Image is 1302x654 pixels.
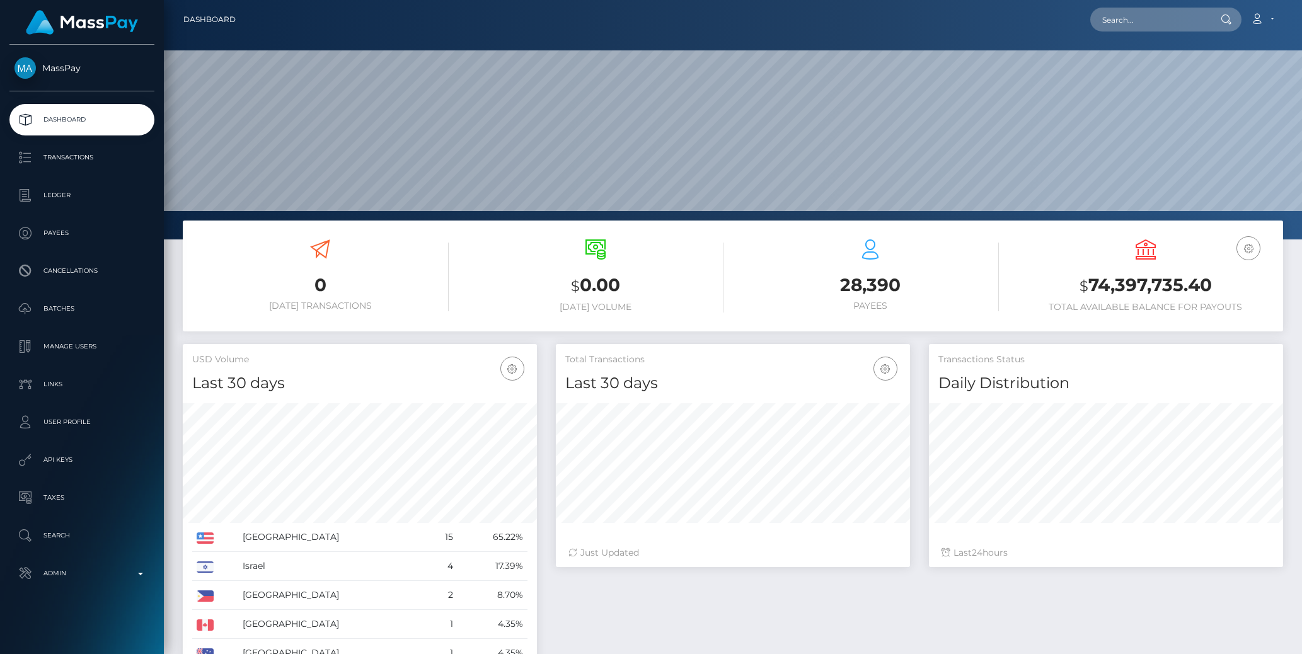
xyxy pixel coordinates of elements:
div: Just Updated [568,546,897,559]
a: Payees [9,217,154,249]
div: Last hours [942,546,1270,559]
a: Search [9,520,154,551]
td: 17.39% [458,552,527,581]
h3: 74,397,735.40 [1018,273,1274,299]
p: Transactions [14,148,149,167]
p: Ledger [14,186,149,205]
a: Taxes [9,482,154,513]
span: 24 [972,547,982,558]
td: 15 [427,523,458,552]
a: Batches [9,293,154,324]
h5: USD Volume [192,353,527,366]
p: Dashboard [14,110,149,129]
a: API Keys [9,444,154,476]
h6: [DATE] Volume [468,302,724,313]
td: 1 [427,610,458,639]
td: [GEOGRAPHIC_DATA] [238,581,427,610]
input: Search... [1090,8,1209,32]
p: Cancellations [14,261,149,280]
img: MassPay Logo [26,10,138,35]
p: Taxes [14,488,149,507]
small: $ [1080,277,1088,295]
img: US.png [197,532,214,544]
span: MassPay [9,62,154,74]
small: $ [571,277,580,295]
img: IL.png [197,561,214,573]
td: [GEOGRAPHIC_DATA] [238,610,427,639]
p: API Keys [14,450,149,469]
a: Dashboard [9,104,154,135]
p: Search [14,526,149,545]
h3: 28,390 [742,273,999,297]
a: Cancellations [9,255,154,287]
h6: Payees [742,301,999,311]
a: Admin [9,558,154,589]
h5: Transactions Status [938,353,1274,366]
td: 65.22% [458,523,527,552]
p: Admin [14,564,149,583]
a: Dashboard [183,6,236,33]
td: 4.35% [458,610,527,639]
a: Links [9,369,154,400]
p: Batches [14,299,149,318]
img: MassPay [14,57,36,79]
h3: 0 [192,273,449,297]
p: Manage Users [14,337,149,356]
h4: Last 30 days [192,372,527,394]
a: Transactions [9,142,154,173]
h5: Total Transactions [565,353,901,366]
h4: Last 30 days [565,372,901,394]
a: Manage Users [9,331,154,362]
td: Israel [238,552,427,581]
img: CA.png [197,619,214,631]
td: 2 [427,581,458,610]
h6: [DATE] Transactions [192,301,449,311]
p: Payees [14,224,149,243]
h3: 0.00 [468,273,724,299]
h6: Total Available Balance for Payouts [1018,302,1274,313]
td: 4 [427,552,458,581]
img: PH.png [197,590,214,602]
td: 8.70% [458,581,527,610]
h4: Daily Distribution [938,372,1274,394]
a: User Profile [9,406,154,438]
td: [GEOGRAPHIC_DATA] [238,523,427,552]
a: Ledger [9,180,154,211]
p: Links [14,375,149,394]
p: User Profile [14,413,149,432]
